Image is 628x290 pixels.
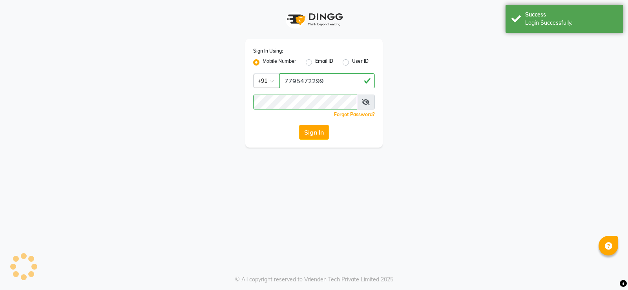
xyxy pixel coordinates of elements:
[352,58,369,67] label: User ID
[253,95,357,109] input: Username
[263,58,296,67] label: Mobile Number
[525,19,617,27] div: Login Successfully.
[595,259,620,282] iframe: chat widget
[525,11,617,19] div: Success
[299,125,329,140] button: Sign In
[315,58,333,67] label: Email ID
[253,47,283,55] label: Sign In Using:
[279,73,375,88] input: Username
[283,8,345,31] img: logo1.svg
[334,111,375,117] a: Forgot Password?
